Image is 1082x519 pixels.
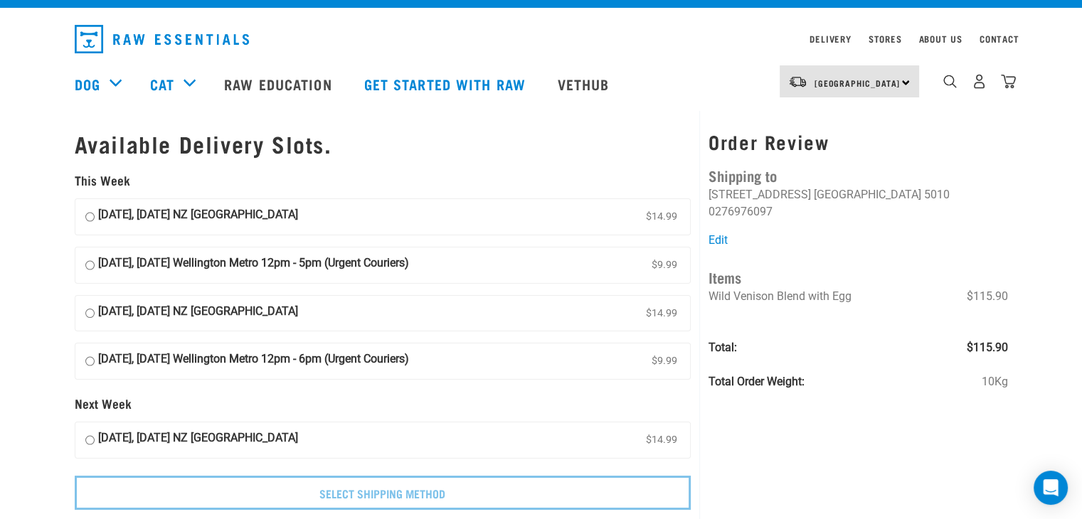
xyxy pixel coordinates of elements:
[981,373,1007,390] span: 10Kg
[810,36,851,41] a: Delivery
[972,74,987,89] img: user.png
[709,188,811,201] li: [STREET_ADDRESS]
[75,397,691,411] h5: Next Week
[709,289,852,303] span: Wild Venison Blend with Egg
[943,75,957,88] img: home-icon-1@2x.png
[643,206,680,228] span: $14.99
[1001,74,1016,89] img: home-icon@2x.png
[85,429,95,451] input: [DATE], [DATE] NZ [GEOGRAPHIC_DATA] $14.99
[75,73,100,95] a: Dog
[98,429,298,451] strong: [DATE], [DATE] NZ [GEOGRAPHIC_DATA]
[1034,471,1068,505] div: Open Intercom Messenger
[350,55,543,112] a: Get started with Raw
[815,80,901,85] span: [GEOGRAPHIC_DATA]
[709,131,1007,153] h3: Order Review
[98,255,409,276] strong: [DATE], [DATE] Wellington Metro 12pm - 5pm (Urgent Couriers)
[869,36,902,41] a: Stores
[709,266,1007,288] h4: Items
[709,233,728,247] a: Edit
[966,339,1007,356] span: $115.90
[98,303,298,324] strong: [DATE], [DATE] NZ [GEOGRAPHIC_DATA]
[918,36,962,41] a: About Us
[85,351,95,372] input: [DATE], [DATE] Wellington Metro 12pm - 6pm (Urgent Couriers) $9.99
[98,206,298,228] strong: [DATE], [DATE] NZ [GEOGRAPHIC_DATA]
[150,73,174,95] a: Cat
[643,429,680,451] span: $14.99
[75,173,691,188] h5: This Week
[210,55,349,112] a: Raw Education
[543,55,627,112] a: Vethub
[85,303,95,324] input: [DATE], [DATE] NZ [GEOGRAPHIC_DATA] $14.99
[63,19,1019,59] nav: dropdown navigation
[966,288,1007,305] span: $115.90
[649,255,680,276] span: $9.99
[980,36,1019,41] a: Contact
[709,205,773,218] li: 0276976097
[814,188,950,201] li: [GEOGRAPHIC_DATA] 5010
[85,255,95,276] input: [DATE], [DATE] Wellington Metro 12pm - 5pm (Urgent Couriers) $9.99
[709,341,737,354] strong: Total:
[649,351,680,372] span: $9.99
[85,206,95,228] input: [DATE], [DATE] NZ [GEOGRAPHIC_DATA] $14.99
[643,303,680,324] span: $14.99
[788,75,807,88] img: van-moving.png
[75,131,691,156] h1: Available Delivery Slots.
[709,375,805,388] strong: Total Order Weight:
[98,351,409,372] strong: [DATE], [DATE] Wellington Metro 12pm - 6pm (Urgent Couriers)
[75,476,691,510] input: Select Shipping Method
[75,25,249,53] img: Raw Essentials Logo
[709,164,1007,186] h4: Shipping to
